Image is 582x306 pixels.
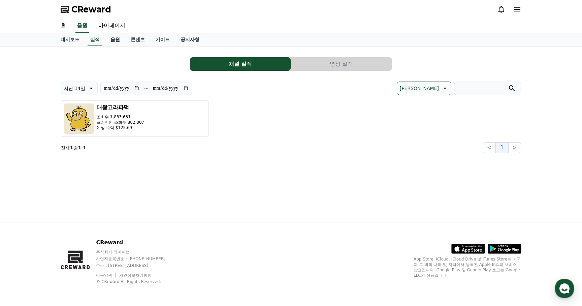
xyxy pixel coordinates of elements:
strong: 1 [78,145,82,150]
span: 대화 [62,224,70,229]
h3: 대왕고라파덕 [97,103,144,112]
p: 예상 수익 $125.69 [97,125,144,130]
a: 마이페이지 [93,19,131,33]
strong: 1 [70,145,73,150]
a: 이용약관 [96,273,117,278]
img: 대왕고라파덕 [64,103,94,134]
p: ~ [144,84,148,92]
button: 채널 실적 [190,57,291,71]
a: 음원 [105,33,125,46]
button: [PERSON_NAME] [397,82,451,95]
p: 주소 : [STREET_ADDRESS] [96,263,178,268]
span: 설정 [104,224,112,229]
p: [PERSON_NAME] [400,84,439,93]
p: 전체 중 - [61,144,86,151]
span: CReward [71,4,111,15]
p: App Store, iCloud, iCloud Drive 및 iTunes Store는 미국과 그 밖의 나라 및 지역에서 등록된 Apple Inc.의 서비스 상표입니다. Goo... [414,256,521,278]
a: 대화 [44,214,87,231]
p: 사업자등록번호 : [PHONE_NUMBER] [96,256,178,262]
button: 지난 14일 [61,82,98,95]
p: © CReward All Rights Reserved. [96,279,178,284]
a: 홈 [2,214,44,231]
a: 홈 [55,19,71,33]
a: 개인정보처리방침 [119,273,152,278]
button: < [483,142,496,153]
a: 설정 [87,214,129,231]
a: 음원 [75,19,89,33]
p: 주식회사 와이피랩 [96,249,178,255]
p: 조회수 1,833,631 [97,114,144,120]
button: > [508,142,521,153]
a: 대시보드 [55,33,85,46]
strong: 1 [83,145,87,150]
a: 공지사항 [175,33,205,46]
p: 지난 14일 [64,84,85,93]
a: 실적 [88,33,102,46]
span: 홈 [21,224,25,229]
button: 대왕고라파덕 조회수 1,833,631 프리미엄 조회수 882,807 예상 수익 $125.69 [61,100,209,137]
button: 1 [496,142,508,153]
button: 영상 실적 [291,57,392,71]
a: 콘텐츠 [125,33,150,46]
p: CReward [96,239,178,247]
a: 가이드 [150,33,175,46]
a: CReward [61,4,111,15]
p: 프리미엄 조회수 882,807 [97,120,144,125]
